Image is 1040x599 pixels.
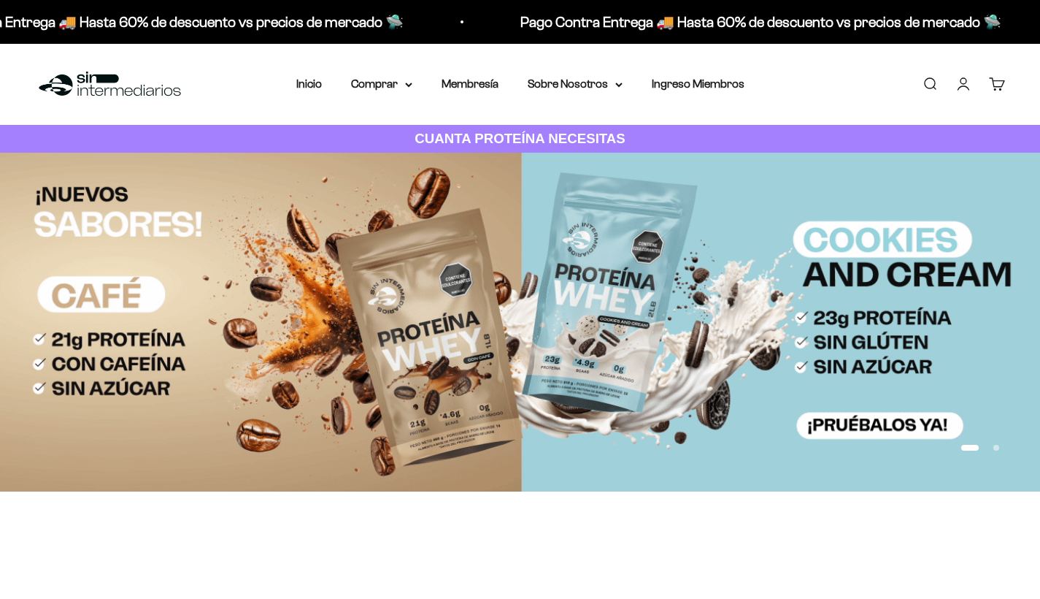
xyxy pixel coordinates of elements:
a: Membresía [442,77,498,90]
a: Inicio [296,77,322,90]
p: Pago Contra Entrega 🚚 Hasta 60% de descuento vs precios de mercado 🛸 [41,10,522,34]
summary: Comprar [351,75,412,94]
a: Ingreso Miembros [652,77,744,90]
strong: CUANTA PROTEÍNA NECESITAS [415,131,625,146]
summary: Sobre Nosotros [528,75,623,94]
